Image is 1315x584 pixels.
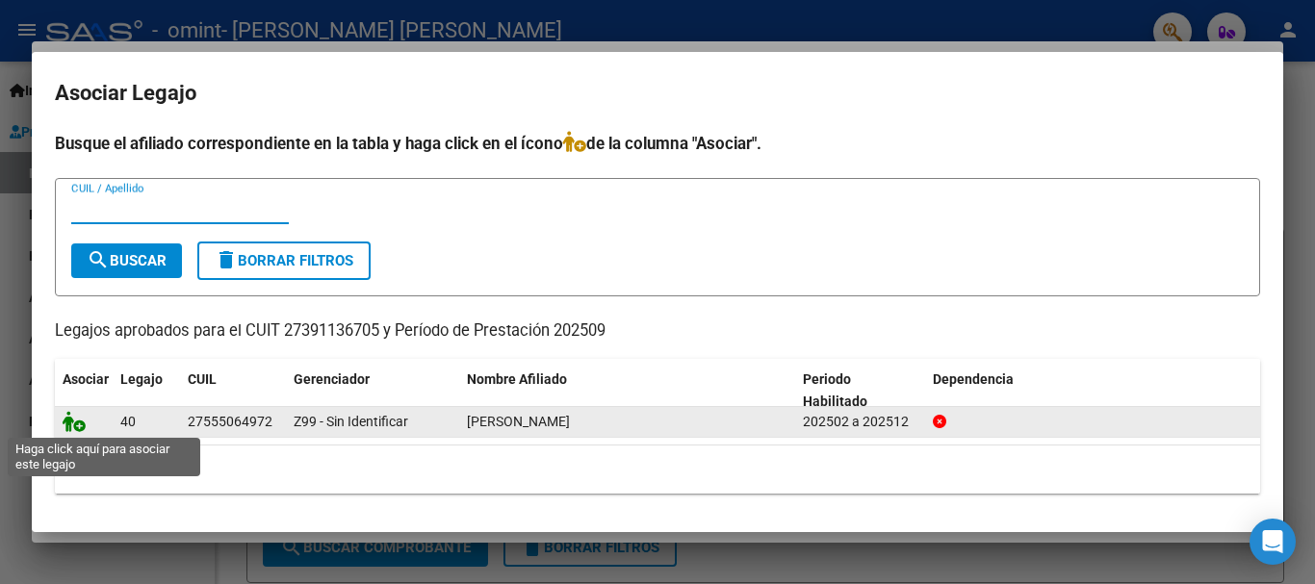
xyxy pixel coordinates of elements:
[467,371,567,387] span: Nombre Afiliado
[87,248,110,271] mat-icon: search
[55,319,1260,343] p: Legajos aprobados para el CUIT 27391136705 y Período de Prestación 202509
[180,359,286,422] datatable-header-cell: CUIL
[294,414,408,429] span: Z99 - Sin Identificar
[197,241,371,280] button: Borrar Filtros
[215,252,353,269] span: Borrar Filtros
[803,371,867,409] span: Periodo Habilitado
[63,371,109,387] span: Asociar
[467,414,570,429] span: ERCOLI CATALINA
[120,371,163,387] span: Legajo
[803,411,917,433] div: 202502 a 202512
[459,359,795,422] datatable-header-cell: Nombre Afiliado
[286,359,459,422] datatable-header-cell: Gerenciador
[71,243,182,278] button: Buscar
[55,131,1260,156] h4: Busque el afiliado correspondiente en la tabla y haga click en el ícono de la columna "Asociar".
[87,252,167,269] span: Buscar
[120,414,136,429] span: 40
[113,359,180,422] datatable-header-cell: Legajo
[795,359,925,422] datatable-header-cell: Periodo Habilitado
[55,75,1260,112] h2: Asociar Legajo
[188,371,217,387] span: CUIL
[294,371,370,387] span: Gerenciador
[55,445,1260,494] div: 1 registros
[215,248,238,271] mat-icon: delete
[933,371,1014,387] span: Dependencia
[188,411,272,433] div: 27555064972
[925,359,1261,422] datatable-header-cell: Dependencia
[1250,519,1296,565] div: Open Intercom Messenger
[55,359,113,422] datatable-header-cell: Asociar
